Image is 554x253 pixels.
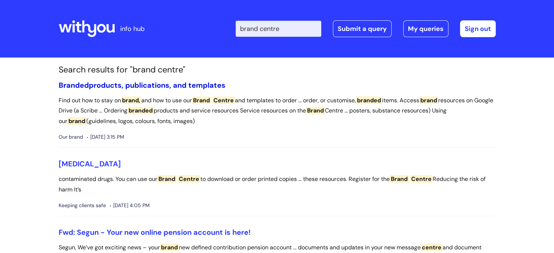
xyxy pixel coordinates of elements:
[59,80,225,90] a: Brandedproducts, publications, and templates
[192,96,211,104] span: Brand
[121,96,141,104] span: brand,
[59,133,83,142] span: Our brand
[110,201,150,210] span: [DATE] 4:05 PM
[306,107,325,114] span: Brand
[59,95,496,127] p: Find out how to stay on and how to use our and templates to order ... order, or customise, items....
[178,175,200,183] span: Centre
[421,244,443,251] span: centre
[460,20,496,37] a: Sign out
[59,201,106,210] span: Keeping clients safe
[333,20,392,37] a: Submit a query
[390,175,409,183] span: Brand
[212,96,235,104] span: Centre
[87,133,124,142] span: [DATE] 3:15 PM
[59,174,496,195] p: contaminated drugs. You can use our to download or order printed copies ... these resources. Regi...
[120,23,145,35] p: info hub
[236,21,321,37] input: Search
[59,228,251,237] a: Fwd: Segun - Your new online pension account is here!
[59,80,89,90] span: Branded
[403,20,448,37] a: My queries
[419,96,438,104] span: brand
[127,107,154,114] span: branded
[160,244,179,251] span: brand
[236,20,496,37] div: | -
[67,117,86,125] span: brand
[356,96,382,104] span: branded
[410,175,433,183] span: Centre
[59,159,121,169] a: [MEDICAL_DATA]
[157,175,176,183] span: Brand
[59,65,496,75] h1: Search results for "brand centre"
